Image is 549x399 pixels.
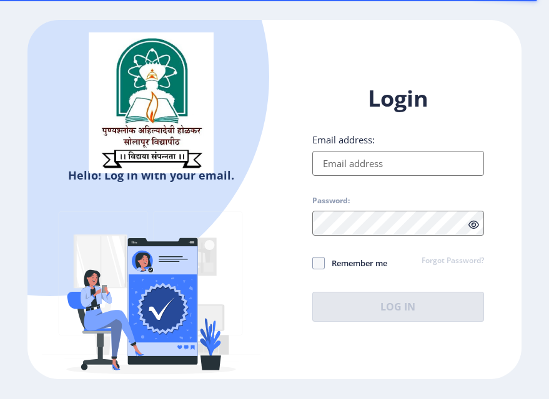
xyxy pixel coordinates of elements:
a: Forgot Password? [422,256,484,267]
span: Remember me [325,256,387,271]
input: Email address [312,151,485,176]
label: Email address: [312,133,375,146]
button: Log In [312,292,485,322]
label: Password: [312,196,350,206]
img: sulogo.png [89,32,214,173]
h1: Login [312,84,485,113]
